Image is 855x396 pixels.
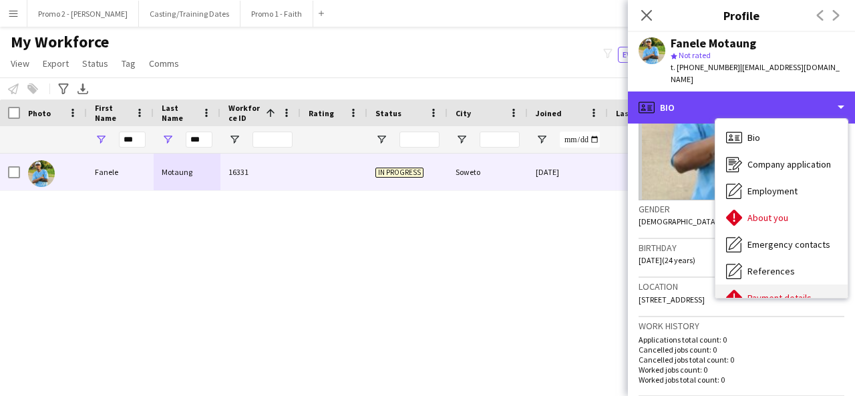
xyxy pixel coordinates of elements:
[5,55,35,72] a: View
[162,103,196,123] span: Last Name
[747,212,788,224] span: About you
[95,103,130,123] span: First Name
[11,57,29,69] span: View
[252,132,293,148] input: Workforce ID Filter Input
[55,81,71,97] app-action-btn: Advanced filters
[448,154,528,190] div: Soweto
[639,294,705,305] span: [STREET_ADDRESS]
[162,134,174,146] button: Open Filter Menu
[144,55,184,72] a: Comms
[715,284,848,311] div: Payment details
[747,158,831,170] span: Company application
[228,103,261,123] span: Workforce ID
[77,55,114,72] a: Status
[375,168,423,178] span: In progress
[139,1,240,27] button: Casting/Training Dates
[671,62,740,72] span: t. [PHONE_NUMBER]
[536,134,548,146] button: Open Filter Menu
[639,375,844,385] p: Worked jobs total count: 0
[628,91,855,124] div: Bio
[715,231,848,258] div: Emergency contacts
[639,355,844,365] p: Cancelled jobs total count: 0
[122,57,136,69] span: Tag
[375,108,401,118] span: Status
[639,320,844,332] h3: Work history
[87,154,154,190] div: Fanele
[747,292,812,304] span: Payment details
[27,1,139,27] button: Promo 2 - [PERSON_NAME]
[715,124,848,151] div: Bio
[149,57,179,69] span: Comms
[715,151,848,178] div: Company application
[639,203,844,215] h3: Gender
[82,57,108,69] span: Status
[528,154,608,190] div: [DATE]
[639,255,695,265] span: [DATE] (24 years)
[399,132,440,148] input: Status Filter Input
[715,204,848,231] div: About you
[75,81,91,97] app-action-btn: Export XLSX
[560,132,600,148] input: Joined Filter Input
[616,108,646,118] span: Last job
[536,108,562,118] span: Joined
[747,132,760,144] span: Bio
[456,108,471,118] span: City
[119,132,146,148] input: First Name Filter Input
[671,37,756,49] div: Fanele Motaung
[715,258,848,284] div: References
[43,57,69,69] span: Export
[37,55,74,72] a: Export
[639,216,718,226] span: [DEMOGRAPHIC_DATA]
[639,280,844,292] h3: Location
[28,160,55,187] img: Fanele Motaung
[639,335,844,345] p: Applications total count: 0
[747,238,830,250] span: Emergency contacts
[715,178,848,204] div: Employment
[154,154,220,190] div: Motaung
[11,32,109,52] span: My Workforce
[480,132,520,148] input: City Filter Input
[95,134,107,146] button: Open Filter Menu
[639,242,844,254] h3: Birthday
[628,7,855,24] h3: Profile
[671,62,840,84] span: | [EMAIL_ADDRESS][DOMAIN_NAME]
[747,185,798,197] span: Employment
[309,108,334,118] span: Rating
[375,134,387,146] button: Open Filter Menu
[240,1,313,27] button: Promo 1 - Faith
[220,154,301,190] div: 16331
[456,134,468,146] button: Open Filter Menu
[116,55,141,72] a: Tag
[228,134,240,146] button: Open Filter Menu
[186,132,212,148] input: Last Name Filter Input
[28,108,51,118] span: Photo
[639,365,844,375] p: Worked jobs count: 0
[618,47,689,63] button: Everyone11,247
[639,345,844,355] p: Cancelled jobs count: 0
[747,265,795,277] span: References
[679,50,711,60] span: Not rated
